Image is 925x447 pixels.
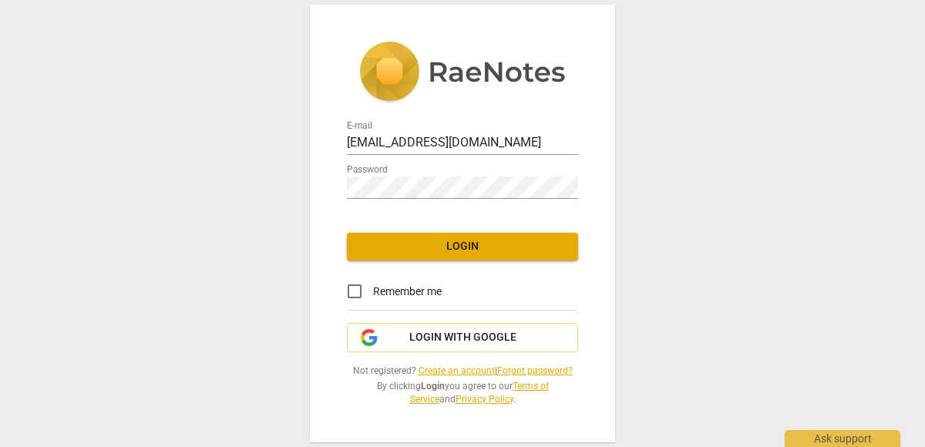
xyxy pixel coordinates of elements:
button: Login [347,233,578,260]
span: Login [359,239,566,254]
label: E-mail [347,122,372,131]
a: Privacy Policy [456,394,513,405]
button: Login with Google [347,323,578,352]
a: Forgot password? [497,365,573,376]
b: Login [421,381,445,392]
span: Not registered? | [347,365,578,378]
span: Login with Google [409,330,516,345]
a: Terms of Service [410,381,549,405]
label: Password [347,166,388,175]
span: Remember me [373,284,442,300]
img: 5ac2273c67554f335776073100b6d88f.svg [359,42,566,105]
div: Ask support [785,430,900,447]
span: By clicking you agree to our and . [347,380,578,405]
a: Create an account [419,365,495,376]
